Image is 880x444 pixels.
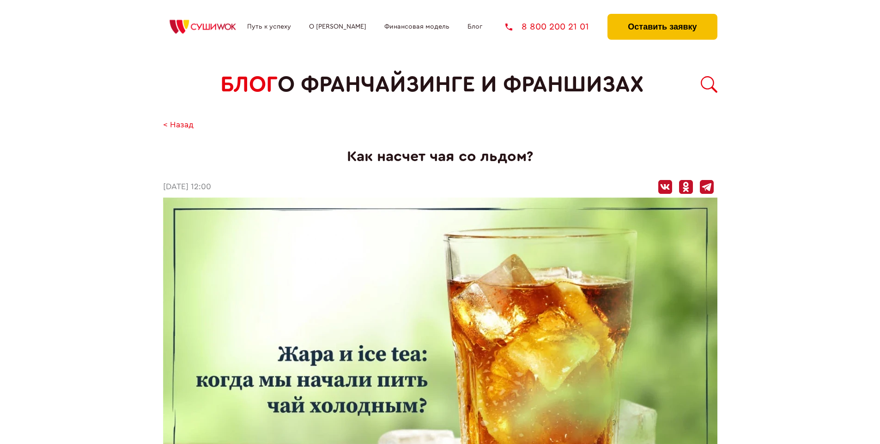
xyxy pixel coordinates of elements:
a: < Назад [163,120,194,130]
a: 8 800 200 21 01 [505,22,589,31]
time: [DATE] 12:00 [163,182,211,192]
span: 8 800 200 21 01 [522,22,589,31]
button: Оставить заявку [607,14,717,40]
span: о франчайзинге и франшизах [278,72,643,97]
a: Путь к успеху [247,23,291,30]
a: О [PERSON_NAME] [309,23,366,30]
a: Блог [467,23,482,30]
h1: Как насчет чая со льдом? [163,148,717,165]
span: БЛОГ [220,72,278,97]
a: Финансовая модель [384,23,449,30]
